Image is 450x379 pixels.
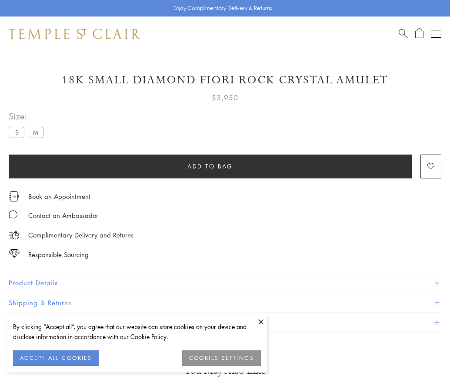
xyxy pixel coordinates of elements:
[9,155,412,178] button: Add to bag
[212,92,238,103] span: $3,950
[28,230,133,241] p: Complimentary Delivery and Returns
[399,28,408,39] a: Search
[415,28,423,39] a: Open Shopping Bag
[9,293,441,313] button: Shipping & Returns
[182,350,261,366] button: COOKIES SETTINGS
[28,191,90,201] a: Book an Appointment
[9,210,17,219] img: MessageIcon-01_2.svg
[28,249,89,260] div: Responsible Sourcing
[13,322,261,342] div: By clicking “Accept all”, you agree that our website can store cookies on your device and disclos...
[187,161,233,171] span: Add to bag
[9,273,441,293] button: Product Details
[173,4,272,13] p: Enjoy Complimentary Delivery & Returns
[28,210,98,221] div: Contact an Ambassador
[13,350,99,366] button: ACCEPT ALL COOKIES
[9,249,20,258] img: icon_sourcing.svg
[431,29,441,39] button: Open navigation
[28,127,43,138] label: M
[9,127,24,138] label: S
[9,313,441,333] button: Gifting
[9,29,140,39] img: Temple St. Clair
[9,191,19,201] img: icon_appointment.svg
[9,73,441,88] h1: 18K Small Diamond Fiori Rock Crystal Amulet
[9,230,20,241] img: icon_delivery.svg
[9,109,47,123] span: Size:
